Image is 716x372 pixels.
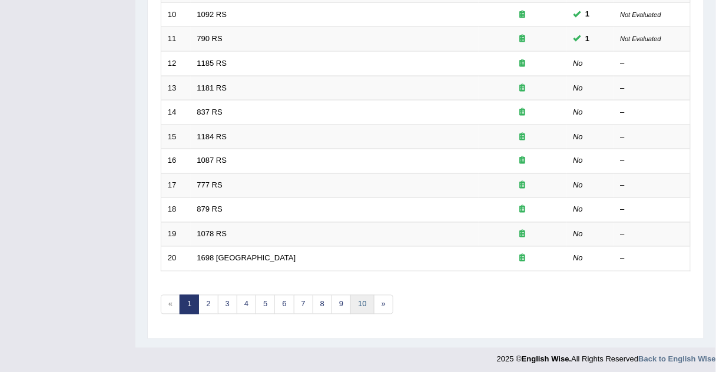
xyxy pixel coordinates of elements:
em: No [574,181,584,190]
a: 10 [350,295,374,314]
td: 15 [161,125,191,149]
span: You can still take this question [581,8,595,21]
a: 1 [180,295,199,314]
em: No [574,59,584,68]
a: 879 RS [197,205,223,214]
em: No [574,83,584,92]
a: 1698 [GEOGRAPHIC_DATA] [197,254,296,263]
a: 1087 RS [197,156,227,165]
div: Exam occurring question [485,253,561,264]
td: 14 [161,100,191,125]
div: – [621,180,684,192]
div: Exam occurring question [485,132,561,143]
td: 20 [161,247,191,272]
a: 1092 RS [197,10,227,19]
div: – [621,107,684,118]
td: 17 [161,173,191,198]
div: – [621,229,684,240]
div: Exam occurring question [485,107,561,118]
a: 6 [274,295,294,314]
td: 19 [161,222,191,247]
a: 790 RS [197,34,223,43]
a: 2 [198,295,218,314]
em: No [574,156,584,165]
a: 5 [256,295,275,314]
td: 18 [161,198,191,223]
a: 1184 RS [197,132,227,141]
td: 13 [161,76,191,100]
td: 12 [161,51,191,76]
small: Not Evaluated [621,35,661,42]
div: 2025 © All Rights Reserved [497,348,716,365]
div: – [621,83,684,94]
a: 777 RS [197,181,223,190]
a: 8 [313,295,332,314]
td: 11 [161,27,191,52]
span: « [161,295,180,314]
a: 1181 RS [197,83,227,92]
a: 7 [294,295,313,314]
em: No [574,132,584,141]
div: – [621,132,684,143]
a: 3 [218,295,237,314]
em: No [574,254,584,263]
a: 1185 RS [197,59,227,68]
a: 4 [237,295,256,314]
div: Exam occurring question [485,58,561,69]
strong: English Wise. [522,355,571,364]
a: Back to English Wise [639,355,716,364]
small: Not Evaluated [621,11,661,18]
div: Exam occurring question [485,156,561,167]
div: Exam occurring question [485,229,561,240]
em: No [574,205,584,214]
td: 16 [161,149,191,174]
a: 1078 RS [197,230,227,239]
div: – [621,156,684,167]
a: 9 [332,295,351,314]
em: No [574,230,584,239]
div: Exam occurring question [485,205,561,216]
div: Exam occurring question [485,180,561,192]
span: You can still take this question [581,33,595,45]
div: Exam occurring question [485,33,561,45]
a: 837 RS [197,108,223,116]
a: » [374,295,393,314]
div: Exam occurring question [485,9,561,21]
div: Exam occurring question [485,83,561,94]
div: – [621,205,684,216]
em: No [574,108,584,116]
div: – [621,253,684,264]
div: – [621,58,684,69]
td: 10 [161,2,191,27]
